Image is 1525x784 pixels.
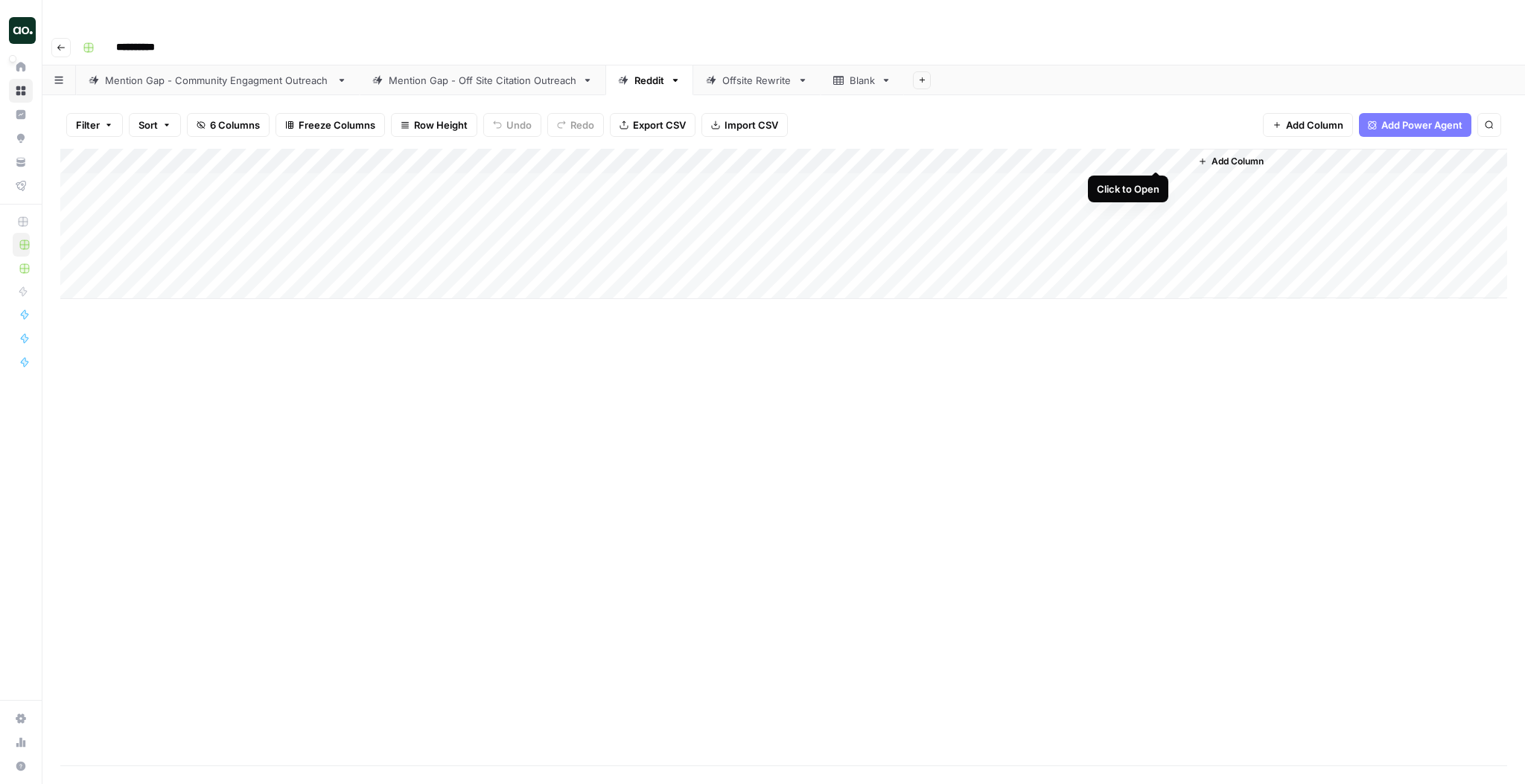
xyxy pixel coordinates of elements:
[610,113,695,137] button: Export CSV
[105,73,331,88] div: Mention Gap - Community Engagment Outreach
[821,65,904,95] a: Blank
[76,118,100,132] span: Filter
[722,73,792,88] div: Offsite Rewrite
[66,113,123,137] button: Filter
[187,113,270,137] button: 6 Columns
[391,113,477,137] button: Row Height
[850,73,875,88] div: Blank
[9,174,33,198] a: Flightpath
[547,113,604,137] button: Redo
[9,55,33,79] a: Home
[210,118,260,132] span: 6 Columns
[1192,152,1270,171] button: Add Column
[9,55,16,62] div: Workspace: Dillon Test
[1263,113,1353,137] button: Add Column
[1381,118,1462,132] span: Add Power Agent
[299,118,375,132] span: Freeze Columns
[9,730,33,754] a: Usage
[1359,113,1471,137] button: Add Power Agent
[633,118,686,132] span: Export CSV
[634,73,664,88] div: Reddit
[9,17,36,44] img: Dillon Test Logo
[360,65,605,95] a: Mention Gap - Off Site Citation Outreach
[9,126,33,150] a: Opportunities
[701,113,788,137] button: Import CSV
[9,754,33,778] button: Help + Support
[129,113,181,137] button: Sort
[9,707,33,730] a: Settings
[276,113,385,137] button: Freeze Columns
[725,118,778,132] span: Import CSV
[605,65,693,95] a: Reddit
[76,65,360,95] a: Mention Gap - Community Engagment Outreach
[483,113,541,137] button: Undo
[139,118,158,132] span: Sort
[1097,181,1159,196] div: Click to Open
[1286,118,1343,132] span: Add Column
[414,118,468,132] span: Row Height
[693,65,821,95] a: Offsite Rewrite
[389,73,576,88] div: Mention Gap - Off Site Citation Outreach
[9,150,33,174] a: Your Data
[9,79,33,103] a: Browse
[9,103,33,126] a: Insights
[1212,155,1264,168] span: Add Column
[506,118,532,132] span: Undo
[570,118,594,132] span: Redo
[9,12,33,49] button: Workspace: Dillon Test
